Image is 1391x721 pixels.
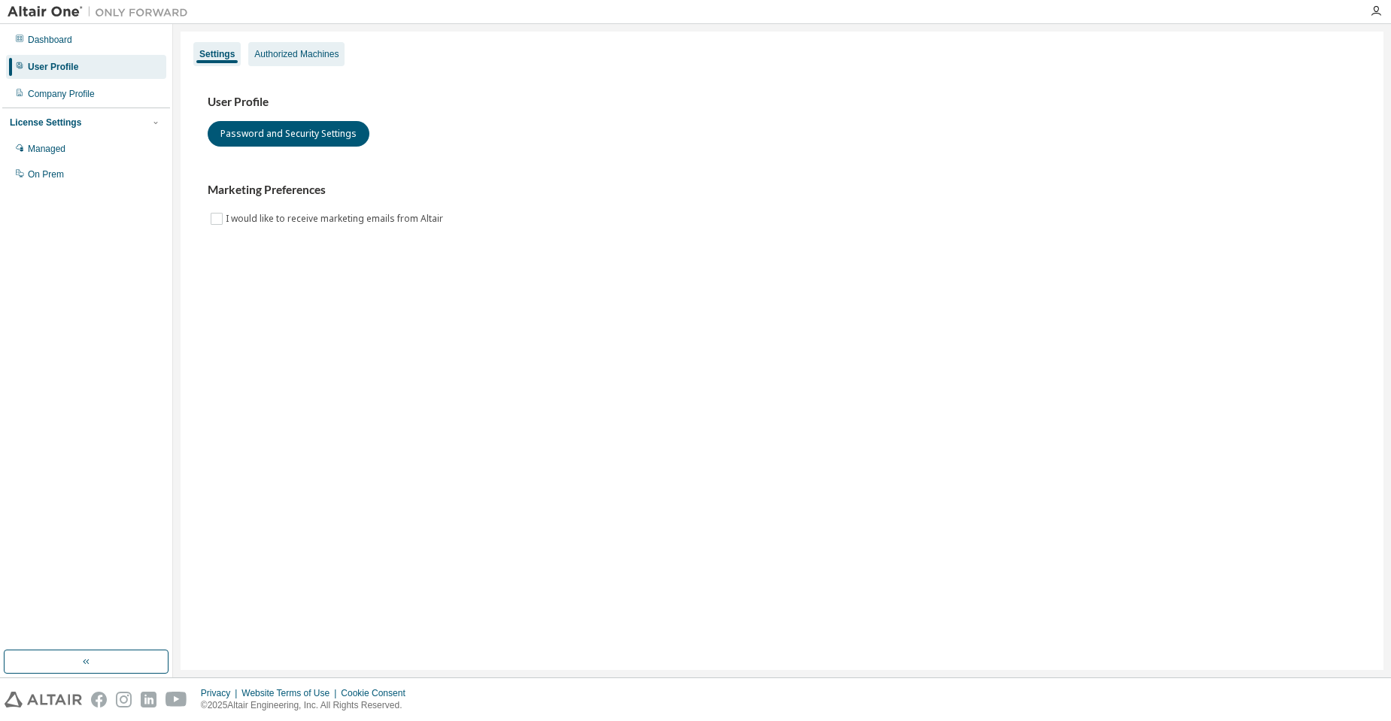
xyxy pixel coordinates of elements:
img: youtube.svg [166,692,187,707]
div: Website Terms of Use [241,687,341,699]
div: Dashboard [28,34,72,46]
div: Privacy [201,687,241,699]
div: Settings [199,48,235,60]
h3: Marketing Preferences [208,183,1356,198]
h3: User Profile [208,95,1356,110]
div: User Profile [28,61,78,73]
div: License Settings [10,117,81,129]
button: Password and Security Settings [208,121,369,147]
img: Altair One [8,5,196,20]
img: altair_logo.svg [5,692,82,707]
img: instagram.svg [116,692,132,707]
p: © 2025 Altair Engineering, Inc. All Rights Reserved. [201,699,415,712]
div: On Prem [28,168,64,180]
div: Cookie Consent [341,687,414,699]
div: Managed [28,143,65,155]
div: Authorized Machines [254,48,339,60]
label: I would like to receive marketing emails from Altair [226,210,446,228]
img: facebook.svg [91,692,107,707]
div: Company Profile [28,88,95,100]
img: linkedin.svg [141,692,156,707]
